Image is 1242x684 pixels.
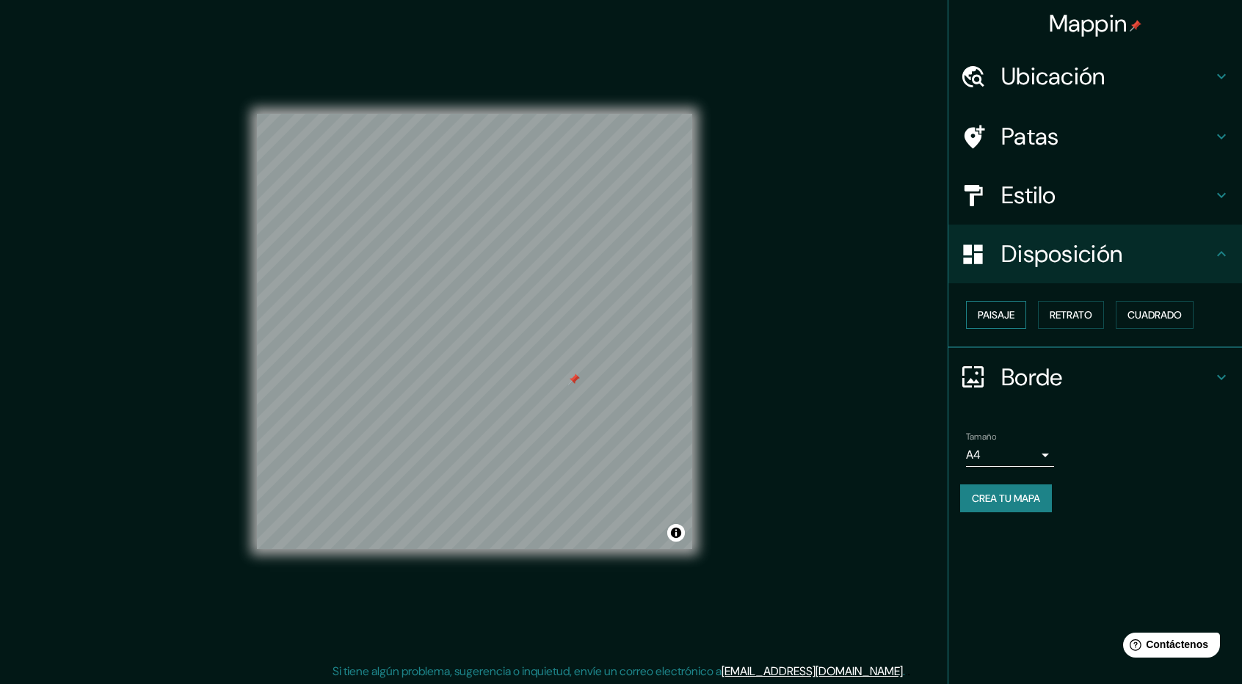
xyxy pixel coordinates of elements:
img: pin-icon.png [1130,20,1141,32]
font: Estilo [1001,180,1056,211]
font: . [907,663,910,679]
button: Retrato [1038,301,1104,329]
font: Cuadrado [1127,308,1182,321]
font: Mappin [1049,8,1127,39]
div: Borde [948,348,1242,407]
canvas: Mapa [257,114,692,549]
font: . [903,663,905,679]
font: Ubicación [1001,61,1105,92]
button: Crea tu mapa [960,484,1052,512]
font: Paisaje [978,308,1014,321]
font: A4 [966,447,981,462]
button: Paisaje [966,301,1026,329]
font: . [905,663,907,679]
button: Cuadrado [1116,301,1194,329]
font: Disposición [1001,239,1122,269]
div: Disposición [948,225,1242,283]
font: Tamaño [966,431,996,443]
font: Retrato [1050,308,1092,321]
font: Borde [1001,362,1063,393]
a: [EMAIL_ADDRESS][DOMAIN_NAME] [722,663,903,679]
div: Ubicación [948,47,1242,106]
iframe: Lanzador de widgets de ayuda [1111,627,1226,668]
button: Activar o desactivar atribución [667,524,685,542]
font: Si tiene algún problema, sugerencia o inquietud, envíe un correo electrónico a [333,663,722,679]
div: Estilo [948,166,1242,225]
font: Crea tu mapa [972,492,1040,505]
div: Patas [948,107,1242,166]
font: Patas [1001,121,1059,152]
div: A4 [966,443,1054,467]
